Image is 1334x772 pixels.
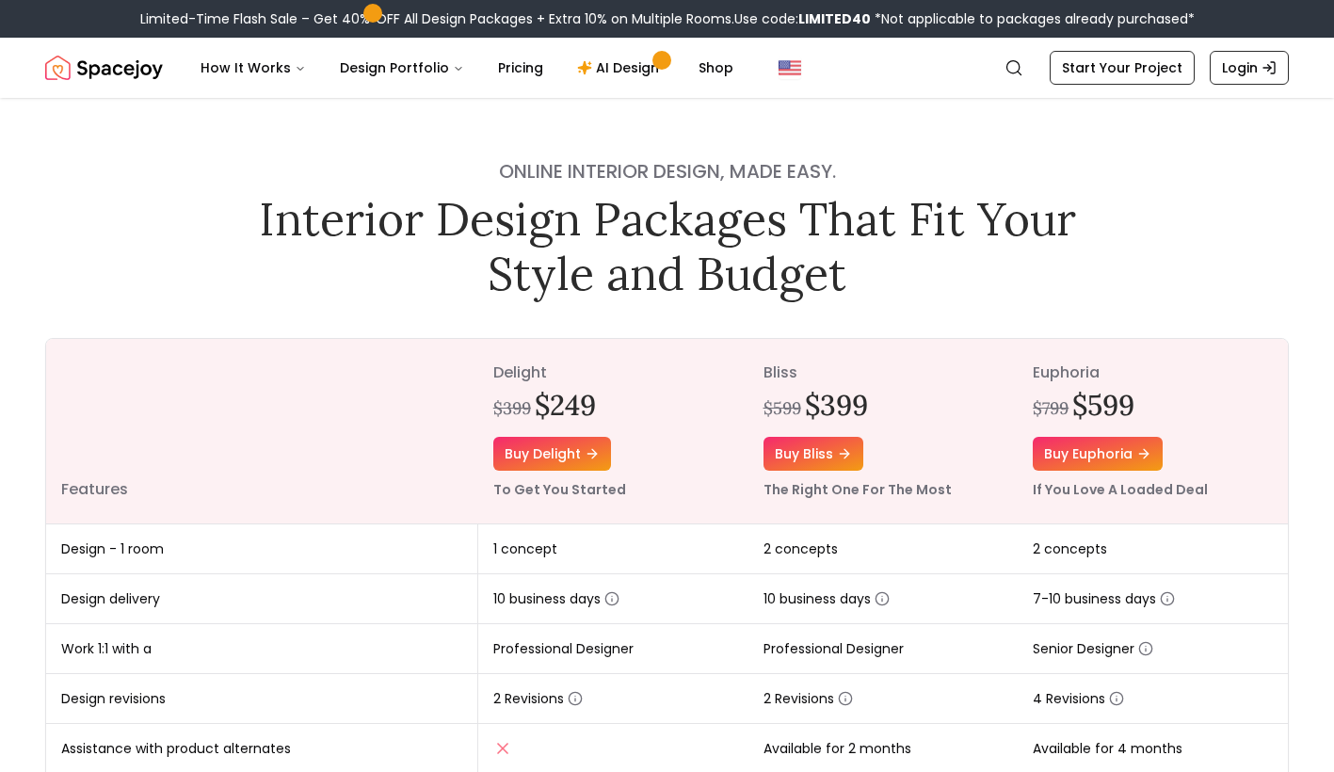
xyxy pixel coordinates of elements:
[1050,51,1195,85] a: Start Your Project
[763,639,904,658] span: Professional Designer
[45,49,163,87] img: Spacejoy Logo
[185,49,748,87] nav: Main
[325,49,479,87] button: Design Portfolio
[493,589,619,608] span: 10 business days
[46,574,478,624] td: Design delivery
[493,639,634,658] span: Professional Designer
[763,689,853,708] span: 2 Revisions
[483,49,558,87] a: Pricing
[683,49,748,87] a: Shop
[798,9,871,28] b: LIMITED40
[46,624,478,674] td: Work 1:1 with a
[493,437,611,471] a: Buy delight
[1033,589,1175,608] span: 7-10 business days
[493,395,531,422] div: $399
[493,480,626,499] small: To Get You Started
[1033,362,1273,384] p: euphoria
[763,480,952,499] small: The Right One For The Most
[1033,480,1208,499] small: If You Love A Loaded Deal
[1033,539,1107,558] span: 2 concepts
[763,437,863,471] a: Buy bliss
[763,362,1004,384] p: bliss
[185,49,321,87] button: How It Works
[493,362,733,384] p: delight
[1033,639,1153,658] span: Senior Designer
[1072,388,1134,422] h2: $599
[140,9,1195,28] div: Limited-Time Flash Sale – Get 40% OFF All Design Packages + Extra 10% on Multiple Rooms.
[493,539,557,558] span: 1 concept
[46,524,478,574] td: Design - 1 room
[1210,51,1289,85] a: Login
[46,674,478,724] td: Design revisions
[779,56,801,79] img: United States
[1033,437,1163,471] a: Buy euphoria
[45,49,163,87] a: Spacejoy
[871,9,1195,28] span: *Not applicable to packages already purchased*
[763,539,838,558] span: 2 concepts
[562,49,680,87] a: AI Design
[493,689,583,708] span: 2 Revisions
[246,158,1089,185] h4: Online interior design, made easy.
[763,589,890,608] span: 10 business days
[1033,689,1124,708] span: 4 Revisions
[805,388,868,422] h2: $399
[734,9,871,28] span: Use code:
[535,388,596,422] h2: $249
[246,192,1089,300] h1: Interior Design Packages That Fit Your Style and Budget
[763,395,801,422] div: $599
[1033,395,1069,422] div: $799
[46,339,478,524] th: Features
[45,38,1289,98] nav: Global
